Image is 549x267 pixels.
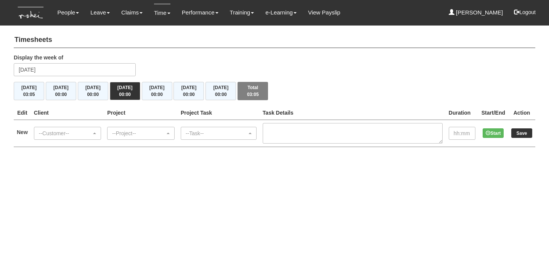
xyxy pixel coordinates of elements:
label: New [17,128,28,136]
th: Task Details [260,106,446,120]
button: [DATE]00:00 [173,82,204,100]
button: [DATE]00:00 [110,82,140,100]
button: [DATE]03:05 [14,82,44,100]
span: 00:00 [151,92,163,97]
a: View Payslip [308,4,340,21]
input: hh:mm [449,127,475,140]
span: 03:05 [247,92,259,97]
span: 00:00 [215,92,227,97]
th: Edit [14,106,31,120]
label: Display the week of [14,54,63,61]
div: --Task-- [186,130,247,137]
button: [DATE]00:00 [142,82,172,100]
button: --Task-- [181,127,257,140]
a: [PERSON_NAME] [449,4,503,21]
th: Client [31,106,104,120]
button: [DATE]00:00 [205,82,236,100]
h4: Timesheets [14,32,535,48]
th: Project [104,106,178,120]
button: [DATE]00:00 [78,82,108,100]
button: --Customer-- [34,127,101,140]
span: 00:00 [87,92,99,97]
th: Start/End [478,106,508,120]
button: Logout [509,3,541,21]
input: Save [511,128,532,138]
a: Leave [90,4,110,21]
button: Total03:05 [238,82,268,100]
button: Start [483,128,504,138]
div: --Customer-- [39,130,92,137]
th: Duration [446,106,478,120]
a: People [57,4,79,21]
div: Timesheet Week Summary [14,82,535,100]
th: Action [508,106,535,120]
a: Time [154,4,170,22]
span: 00:00 [119,92,131,97]
span: 00:00 [55,92,67,97]
span: 03:05 [23,92,35,97]
a: Performance [182,4,218,21]
a: Claims [121,4,143,21]
button: --Project-- [107,127,175,140]
span: 00:00 [183,92,195,97]
th: Project Task [178,106,260,120]
button: [DATE]00:00 [46,82,76,100]
div: --Project-- [112,130,165,137]
a: Training [230,4,254,21]
a: e-Learning [265,4,297,21]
